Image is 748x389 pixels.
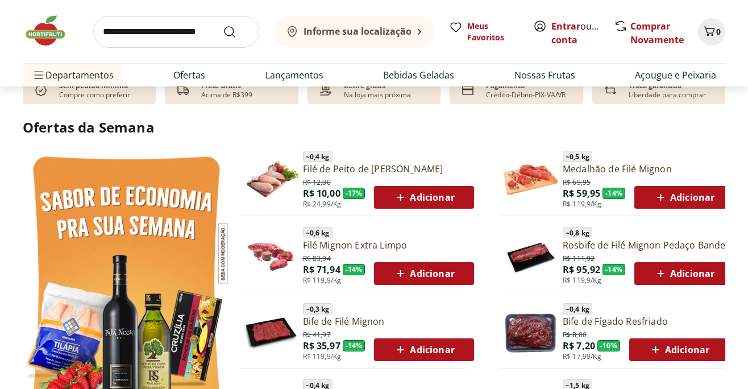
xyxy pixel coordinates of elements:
img: Filé Mignon Extra Limpo [244,229,298,283]
span: R$ 119,9/Kg [563,200,601,209]
span: R$ 12,00 [303,176,331,187]
h2: Ofertas da Semana [23,118,725,137]
span: ou [551,19,602,47]
span: - 14 % [602,264,625,275]
img: Hortifruti [23,14,80,48]
a: Filé de Peito de [PERSON_NAME] [303,163,474,175]
img: check [32,81,50,100]
span: R$ 24,99/Kg [303,200,342,209]
a: Nossas Frutas [514,68,575,82]
span: R$ 59,95 [563,187,600,200]
p: Acima de R$399 [201,90,252,100]
p: Liberdade para comprar [629,90,706,100]
img: Principal [504,229,558,283]
img: Bife de Fígado Resfriado [504,305,558,359]
span: - 14 % [343,340,365,351]
a: Bebidas Geladas [383,68,454,82]
span: - 14 % [602,188,625,199]
span: ~ 0,8 kg [563,227,592,238]
a: Filé Mignon Extra Limpo [303,239,474,251]
a: Comprar Novamente [630,20,684,46]
span: Adicionar [393,343,454,357]
span: Adicionar [649,343,709,357]
span: R$ 119,9/Kg [563,276,601,285]
img: card [459,81,477,100]
span: R$ 41,97 [303,328,331,340]
a: Ofertas [173,68,205,82]
p: Compre como preferir [59,90,130,100]
button: Carrinho [698,18,725,45]
span: R$ 95,92 [563,263,600,276]
span: R$ 35,97 [303,340,340,352]
span: ~ 0,4 kg [563,303,592,314]
span: Meus Favoritos [467,20,520,43]
span: - 14 % [343,264,365,275]
span: Adicionar [393,191,454,204]
span: Adicionar [654,191,714,204]
span: R$ 69,95 [563,176,591,187]
span: Departamentos [32,61,114,89]
span: - 10 % [597,340,620,351]
span: R$ 7,20 [563,340,595,352]
a: Medalhão de Filé Mignon [563,163,734,175]
button: Submit Search [223,25,250,39]
img: Devolução [601,81,620,100]
span: R$ 83,94 [303,252,331,263]
input: search [93,16,259,48]
span: Adicionar [393,267,454,280]
b: Informe sua localização [304,25,412,38]
a: Rosbife de Filé Mignon Pedaço Bandeja [563,239,734,251]
a: Bife de Filé Mignon [303,315,474,328]
span: ~ 0,5 kg [563,151,592,162]
span: R$ 119,9/Kg [303,276,342,285]
button: Adicionar [634,262,734,285]
span: R$ 8,00 [563,328,587,340]
span: R$ 17,99/Kg [563,352,601,361]
a: Entrar [551,20,580,32]
span: ~ 0,6 kg [303,227,333,238]
img: Filé de Peito de Frango Resfriado [244,152,298,207]
img: truck [174,81,192,100]
button: Adicionar [374,186,473,209]
span: R$ 71,94 [303,263,340,276]
a: Bife de Fígado Resfriado [563,315,729,328]
span: - 17 % [343,188,365,199]
button: Menu [32,61,45,89]
button: Adicionar [629,338,729,361]
a: Criar conta [551,20,614,46]
a: Lançamentos [265,68,323,82]
a: Açougue e Peixaria [635,68,716,82]
button: Informe sua localização [273,16,435,48]
p: Na loja mais próxima [344,90,411,100]
button: Adicionar [634,186,734,209]
p: Crédito-Débito-PIX-VA/VR [486,90,566,100]
span: ~ 0,4 kg [303,151,333,162]
span: R$ 10,00 [303,187,340,200]
button: Adicionar [374,338,473,361]
img: Principal [244,305,298,359]
a: Meus Favoritos [449,20,520,43]
span: ~ 0,3 kg [303,303,333,314]
button: Adicionar [374,262,473,285]
span: Adicionar [654,267,714,280]
img: payment [317,81,335,100]
span: R$ 119,9/Kg [303,352,342,361]
span: 0 [716,26,721,37]
span: R$ 111,92 [563,252,595,263]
